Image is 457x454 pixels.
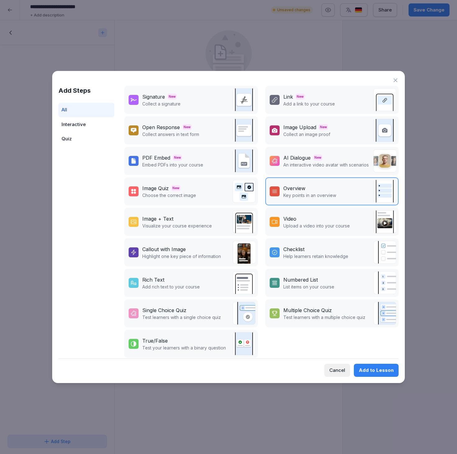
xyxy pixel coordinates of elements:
button: Cancel [324,364,350,377]
img: text_image.png [232,210,255,233]
img: callout.png [232,241,255,264]
span: New [173,155,182,161]
div: Numbered List [283,276,318,283]
img: pdf_embed.svg [232,149,255,172]
p: Add a link to your course [283,101,335,107]
p: Test learners with a single choice quiz [142,314,221,321]
button: Add to Lesson [354,364,399,377]
span: New [167,94,177,100]
div: AI Dialogue [283,154,311,161]
p: Collect an image proof [283,131,330,138]
div: Multiple Choice Quiz [283,307,332,314]
img: video.png [373,210,396,233]
span: New [319,124,328,130]
img: image_upload.svg [373,119,396,142]
div: Image + Text [142,215,173,222]
span: New [295,94,305,100]
div: Open Response [142,124,180,131]
div: True/False [142,337,168,344]
div: Signature [142,93,165,101]
div: Interactive [58,117,114,132]
p: Test learners with a multiple choice quiz [283,314,365,321]
div: Cancel [329,367,345,374]
h1: Add Steps [58,86,114,95]
p: An interactive video avatar with scenarios [283,161,369,168]
div: Single Choice Quiz [142,307,186,314]
img: link.svg [373,88,396,111]
span: New [313,155,322,161]
img: richtext.svg [232,271,255,294]
div: All [58,103,114,117]
img: ai_dialogue.png [373,149,396,172]
p: Embed PDFs into your course [142,161,203,168]
div: Add to Lesson [359,367,394,374]
div: Image Quiz [142,185,169,192]
img: quiz.svg [373,302,396,325]
span: New [171,185,181,191]
p: Highlight one key piece of information [142,253,221,260]
div: Video [283,215,296,222]
p: Test your learners with a binary question [142,344,226,351]
div: Quiz [58,132,114,146]
span: New [182,124,192,130]
img: checklist.svg [373,241,396,264]
img: image_quiz.svg [232,180,255,203]
p: Key points in an overview [283,192,336,199]
p: Collect answers in text form [142,131,199,138]
div: PDF Embed [142,154,170,161]
p: Help learners retain knowledge [283,253,348,260]
div: Link [283,93,293,101]
img: overview.svg [373,180,396,203]
div: Overview [283,185,305,192]
p: Visualize your course experience [142,222,212,229]
p: Choose the correct image [142,192,196,199]
p: List items on your course [283,283,334,290]
div: Rich Text [142,276,164,283]
p: Upload a video into your course [283,222,350,229]
div: Checklist [283,246,304,253]
p: Add rich text to your course [142,283,200,290]
img: single_choice_quiz.svg [232,302,255,325]
img: text_response.svg [232,119,255,142]
img: signature.svg [232,88,255,111]
img: list.svg [373,271,396,294]
div: Image Upload [283,124,316,131]
img: true_false.svg [232,332,255,355]
p: Collect a signature [142,101,181,107]
div: Callout with Image [142,246,186,253]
